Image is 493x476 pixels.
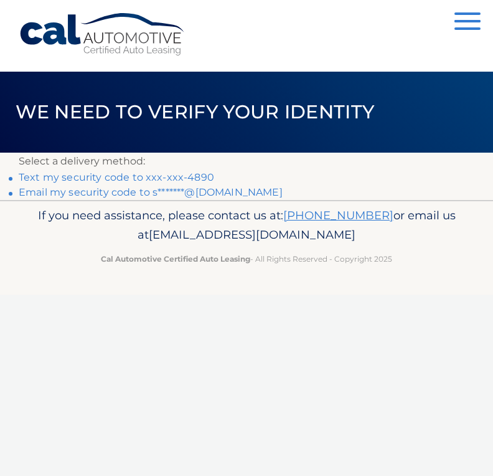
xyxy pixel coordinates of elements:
[19,153,474,170] p: Select a delivery method:
[19,206,474,245] p: If you need assistance, please contact us at: or email us at
[101,254,250,264] strong: Cal Automotive Certified Auto Leasing
[19,171,214,183] a: Text my security code to xxx-xxx-4890
[283,208,393,222] a: [PHONE_NUMBER]
[19,186,283,198] a: Email my security code to s*******@[DOMAIN_NAME]
[19,252,474,265] p: - All Rights Reserved - Copyright 2025
[19,12,187,57] a: Cal Automotive
[16,100,375,123] span: We need to verify your identity
[149,227,355,242] span: [EMAIL_ADDRESS][DOMAIN_NAME]
[454,12,481,33] button: Menu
